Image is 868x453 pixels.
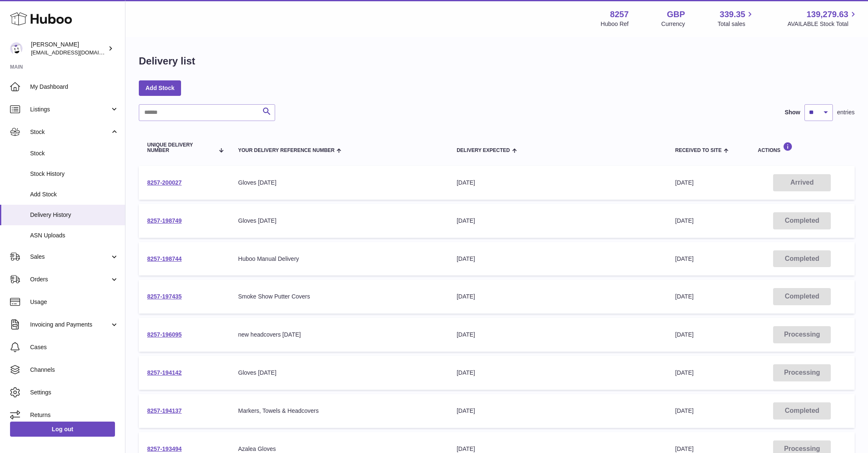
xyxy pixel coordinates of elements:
span: Add Stock [30,190,119,198]
div: Currency [661,20,685,28]
span: Unique Delivery Number [147,142,214,153]
a: 8257-200027 [147,179,182,186]
span: Stock [30,128,110,136]
span: [DATE] [675,255,694,262]
span: [DATE] [675,331,694,338]
div: [DATE] [457,179,659,187]
a: 8257-198749 [147,217,182,224]
div: [DATE] [457,445,659,453]
div: Markers, Towels & Headcovers [238,407,440,415]
span: [DATE] [675,217,694,224]
span: Total sales [717,20,755,28]
span: [DATE] [675,445,694,452]
div: [PERSON_NAME] [31,41,106,57]
span: My Dashboard [30,83,119,91]
span: 139,279.63 [807,9,848,20]
span: entries [837,108,855,116]
strong: 8257 [610,9,629,20]
div: [DATE] [457,255,659,263]
a: 8257-197435 [147,293,182,300]
span: Your Delivery Reference Number [238,148,335,153]
span: AVAILABLE Stock Total [787,20,858,28]
div: [DATE] [457,331,659,339]
strong: GBP [667,9,685,20]
span: Orders [30,275,110,283]
div: Azalea Gloves [238,445,440,453]
span: [DATE] [675,293,694,300]
div: Smoke Show Putter Covers [238,293,440,301]
span: 339.35 [720,9,745,20]
span: Cases [30,343,119,351]
a: 8257-193494 [147,445,182,452]
a: Add Stock [139,80,181,95]
a: 8257-194137 [147,407,182,414]
div: [DATE] [457,293,659,301]
span: [EMAIL_ADDRESS][DOMAIN_NAME] [31,49,123,56]
div: Gloves [DATE] [238,369,440,377]
span: Listings [30,106,110,113]
a: 8257-196095 [147,331,182,338]
div: Huboo Ref [601,20,629,28]
span: [DATE] [675,179,694,186]
div: Gloves [DATE] [238,179,440,187]
div: [DATE] [457,369,659,377]
a: 339.35 Total sales [717,9,755,28]
span: Channels [30,366,119,374]
div: [DATE] [457,217,659,225]
label: Show [785,108,800,116]
h1: Delivery list [139,54,195,68]
img: don@skinsgolf.com [10,42,23,55]
span: Usage [30,298,119,306]
div: Actions [758,142,846,153]
div: Huboo Manual Delivery [238,255,440,263]
span: Settings [30,389,119,396]
span: Delivery History [30,211,119,219]
span: Delivery Expected [457,148,510,153]
div: [DATE] [457,407,659,415]
a: 8257-194142 [147,369,182,376]
span: Received to Site [675,148,722,153]
span: ASN Uploads [30,232,119,239]
span: Sales [30,253,110,261]
span: Invoicing and Payments [30,321,110,329]
span: Returns [30,411,119,419]
a: 8257-198744 [147,255,182,262]
div: Gloves [DATE] [238,217,440,225]
a: Log out [10,422,115,437]
span: Stock History [30,170,119,178]
span: [DATE] [675,407,694,414]
div: new headcovers [DATE] [238,331,440,339]
span: [DATE] [675,369,694,376]
a: 139,279.63 AVAILABLE Stock Total [787,9,858,28]
span: Stock [30,149,119,157]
